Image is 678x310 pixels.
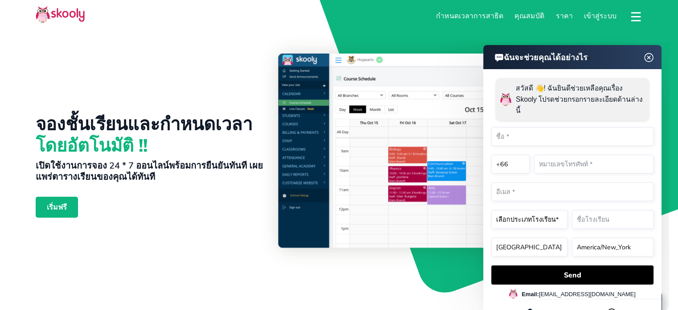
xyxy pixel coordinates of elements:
h2: เปิดใช้งานการจอง 24 * 7 ออนไลน์พร้อมการยืนยันทันที เผยแพร่ตารางเรียนของคุณได้ทันที [36,160,264,182]
a: คุณสมบัติ [509,8,550,24]
h1: จองชั้นเรียนและกำหนดเวลา [36,114,264,157]
a: เข้าสู่ระบบ [578,8,622,24]
img: การจัดตารางเรียนระบบจองและซอฟต์แวร์ - <span class='notranslate'>Skooly | ลองฟรี [278,54,642,278]
a: เริ่มฟรี [36,197,78,217]
a: กำหนดเวลาการสาธิต [430,8,509,24]
a: ราคา [550,8,579,24]
button: dropdown menu [629,6,642,27]
span: ราคา [556,11,573,21]
img: Skooly [36,6,85,23]
span: เข้าสู่ระบบ [584,11,616,21]
span: โดยอัตโนมัติ !! [36,134,148,158]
